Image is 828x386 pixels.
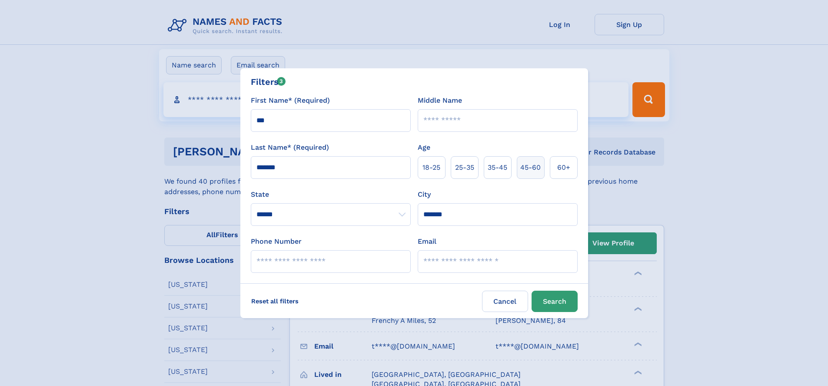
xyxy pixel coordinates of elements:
label: Reset all filters [246,291,304,312]
span: 35‑45 [488,162,507,173]
label: Email [418,236,436,247]
label: Last Name* (Required) [251,142,329,153]
label: Phone Number [251,236,302,247]
span: 18‑25 [422,162,440,173]
label: Cancel [482,291,528,312]
label: First Name* (Required) [251,95,330,106]
span: 45‑60 [520,162,541,173]
label: Age [418,142,430,153]
span: 25‑35 [455,162,474,173]
label: City [418,189,431,200]
div: Filters [251,75,286,88]
span: 60+ [557,162,570,173]
button: Search [532,291,578,312]
label: Middle Name [418,95,462,106]
label: State [251,189,411,200]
